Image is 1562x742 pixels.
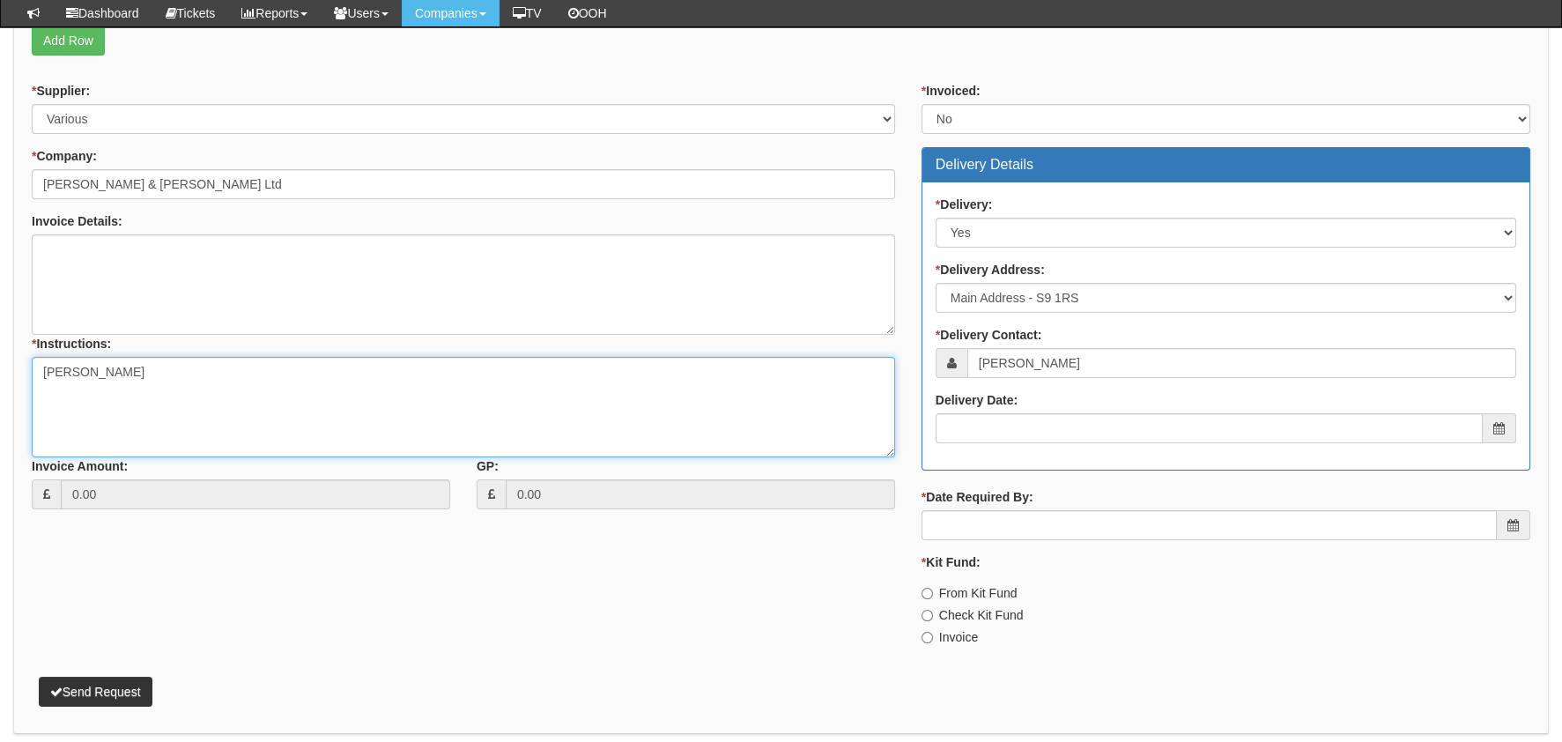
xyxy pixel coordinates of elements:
[936,261,1045,278] label: Delivery Address:
[922,553,981,571] label: Kit Fund:
[936,326,1042,344] label: Delivery Contact:
[39,677,152,707] button: Send Request
[32,457,128,475] label: Invoice Amount:
[477,457,499,475] label: GP:
[922,584,1018,602] label: From Kit Fund
[936,391,1018,409] label: Delivery Date:
[32,147,97,165] label: Company:
[922,632,933,643] input: Invoice
[922,82,981,100] label: Invoiced:
[32,82,90,100] label: Supplier:
[922,488,1033,506] label: Date Required By:
[922,588,933,599] input: From Kit Fund
[936,196,993,213] label: Delivery:
[922,606,1024,624] label: Check Kit Fund
[32,335,111,352] label: Instructions:
[922,610,933,621] input: Check Kit Fund
[32,26,105,56] a: Add Row
[922,628,978,646] label: Invoice
[32,212,122,230] label: Invoice Details:
[936,157,1516,173] h3: Delivery Details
